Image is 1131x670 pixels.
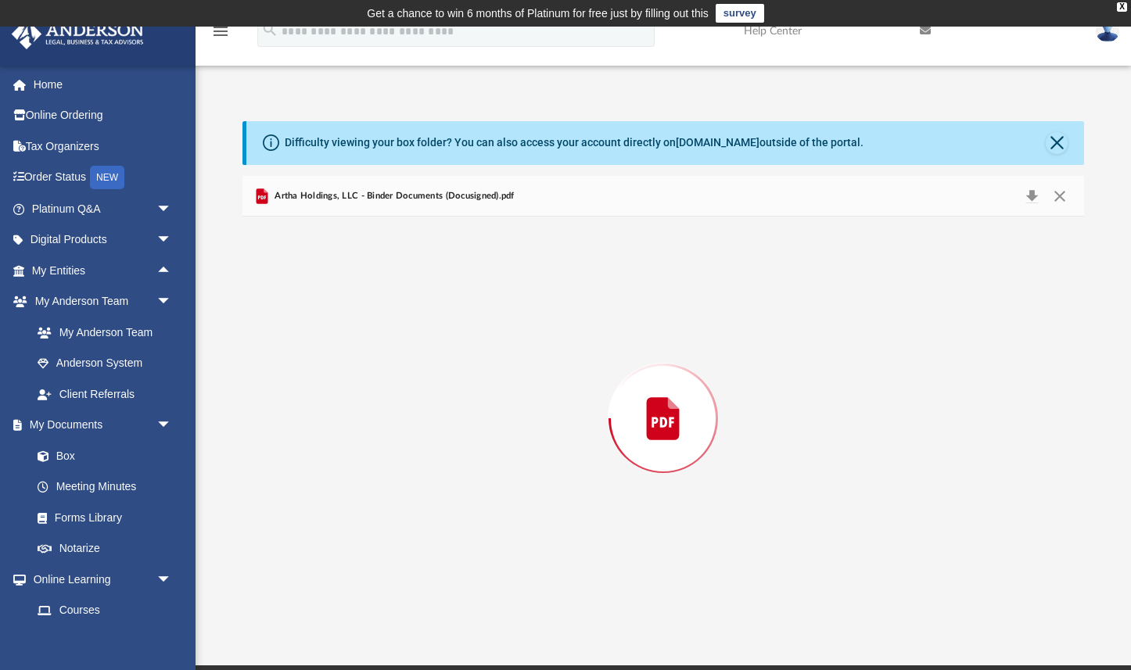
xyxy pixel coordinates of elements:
[22,440,180,471] a: Box
[90,166,124,189] div: NEW
[367,4,709,23] div: Get a chance to win 6 months of Platinum for free just by filling out this
[22,471,188,503] a: Meeting Minutes
[156,255,188,287] span: arrow_drop_up
[156,410,188,442] span: arrow_drop_down
[156,224,188,256] span: arrow_drop_down
[242,176,1084,621] div: Preview
[261,21,278,38] i: search
[271,189,515,203] span: Artha Holdings, LLC - Binder Documents (Docusigned).pdf
[11,131,196,162] a: Tax Organizers
[156,564,188,596] span: arrow_drop_down
[1046,132,1068,154] button: Close
[11,224,196,256] a: Digital Productsarrow_drop_down
[11,564,188,595] a: Online Learningarrow_drop_down
[1046,185,1074,207] button: Close
[22,595,188,626] a: Courses
[7,19,149,49] img: Anderson Advisors Platinum Portal
[22,533,188,564] a: Notarize
[1018,185,1046,207] button: Download
[156,193,188,225] span: arrow_drop_down
[11,193,196,224] a: Platinum Q&Aarrow_drop_down
[11,286,188,317] a: My Anderson Teamarrow_drop_down
[211,30,230,41] a: menu
[22,502,180,533] a: Forms Library
[156,286,188,318] span: arrow_drop_down
[1117,2,1127,12] div: close
[716,4,764,23] a: survey
[11,255,196,286] a: My Entitiesarrow_drop_up
[22,378,188,410] a: Client Referrals
[11,162,196,194] a: Order StatusNEW
[11,69,196,100] a: Home
[676,136,759,149] a: [DOMAIN_NAME]
[11,100,196,131] a: Online Ordering
[1096,20,1119,42] img: User Pic
[211,22,230,41] i: menu
[285,134,864,151] div: Difficulty viewing your box folder? You can also access your account directly on outside of the p...
[22,317,180,348] a: My Anderson Team
[22,348,188,379] a: Anderson System
[11,410,188,441] a: My Documentsarrow_drop_down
